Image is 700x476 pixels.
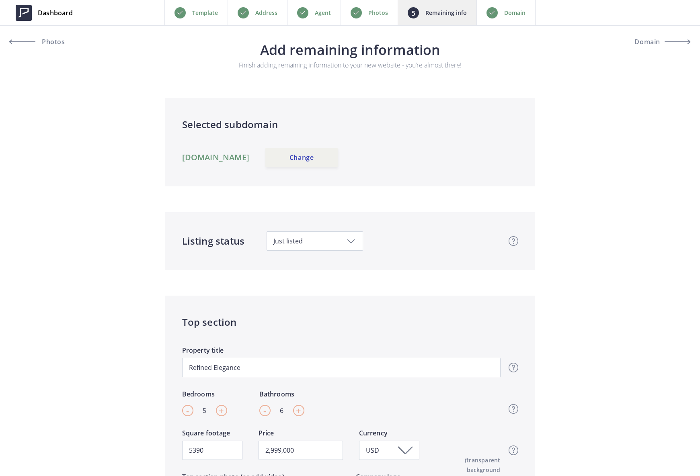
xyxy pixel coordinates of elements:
label: Currency [359,428,419,441]
h4: Listing status [182,234,245,248]
span: Domain [634,39,660,45]
span: Photos [40,39,65,45]
label: Price [259,428,343,441]
img: question [509,363,518,372]
p: Domain [504,8,526,18]
h5: [DOMAIN_NAME] [182,153,250,162]
input: 1,600,000 [259,441,343,460]
p: Agent [315,8,331,18]
span: + [296,404,301,417]
span: - [186,404,189,417]
img: question [509,445,518,455]
button: Domain [618,32,690,51]
span: USD [366,446,381,455]
p: Finish adding remaining information to your new website - you’re almost there! [216,60,484,70]
input: A location unlike any other [182,358,501,377]
span: - [263,404,266,417]
a: Dashboard [10,1,79,25]
label: Square footage [182,428,242,441]
a: Change [265,148,338,167]
img: question [509,236,518,246]
p: Photos [368,8,388,18]
h3: Add remaining information [75,43,625,57]
p: Remaining info [425,8,467,18]
span: + [219,404,224,417]
h4: Selected subdomain [182,117,518,132]
label: Bedrooms [182,389,227,402]
span: Just listed [273,237,356,245]
img: question [509,404,518,414]
input: 4,600 [182,441,242,460]
a: Photos [10,32,82,51]
label: Bathrooms [259,389,304,402]
h4: Top section [182,315,518,329]
p: Address [255,8,277,18]
span: Dashboard [38,8,73,18]
p: Template [192,8,218,18]
label: Property title [182,345,501,358]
